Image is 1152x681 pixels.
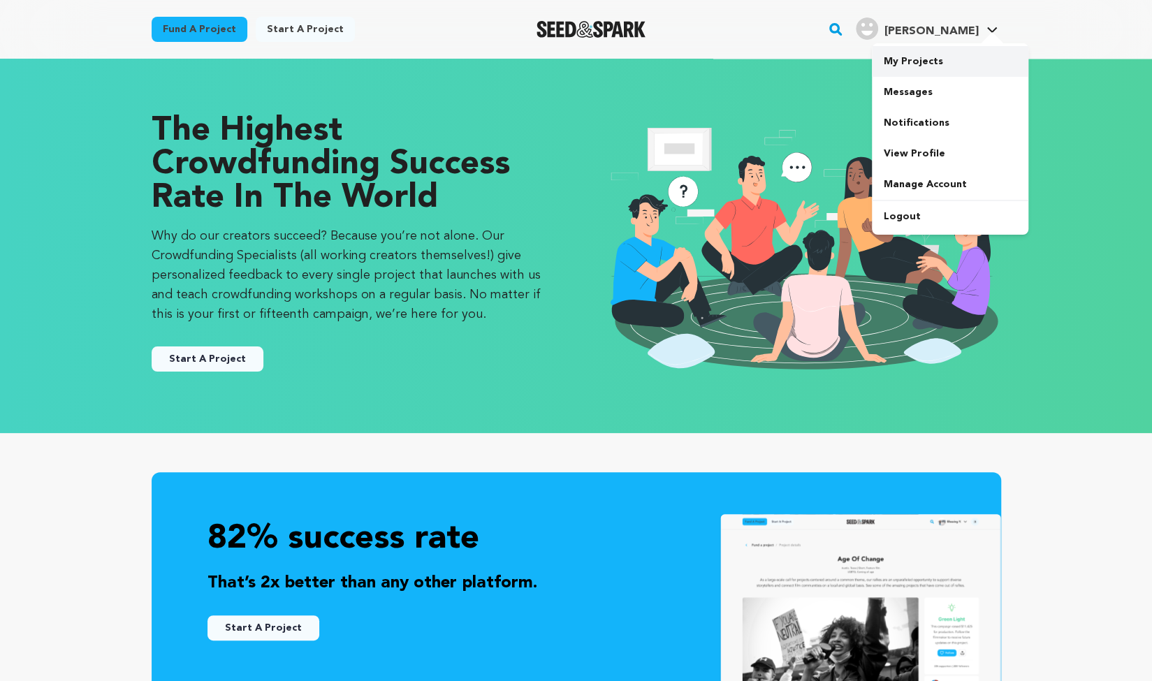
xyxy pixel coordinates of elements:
[872,138,1028,169] a: View Profile
[872,201,1028,232] a: Logout
[207,615,319,640] button: Start A Project
[884,26,978,37] span: [PERSON_NAME]
[604,115,1001,377] img: seedandspark start project illustration image
[872,169,1028,200] a: Manage Account
[152,226,548,324] p: Why do our creators succeed? Because you’re not alone. Our Crowdfunding Specialists (all working ...
[152,17,247,42] a: Fund a project
[207,571,945,596] p: That’s 2x better than any other platform.
[256,17,355,42] a: Start a project
[537,21,646,38] img: Seed&Spark Logo Dark Mode
[856,17,878,40] img: user.png
[207,517,945,562] p: 82% success rate
[853,15,1000,44] span: Ham K.'s Profile
[853,15,1000,40] a: Ham K.'s Profile
[152,346,263,372] button: Start A Project
[537,21,646,38] a: Seed&Spark Homepage
[152,115,548,215] p: The Highest Crowdfunding Success Rate in the World
[872,77,1028,108] a: Messages
[872,108,1028,138] a: Notifications
[872,46,1028,77] a: My Projects
[856,17,978,40] div: Ham K.'s Profile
